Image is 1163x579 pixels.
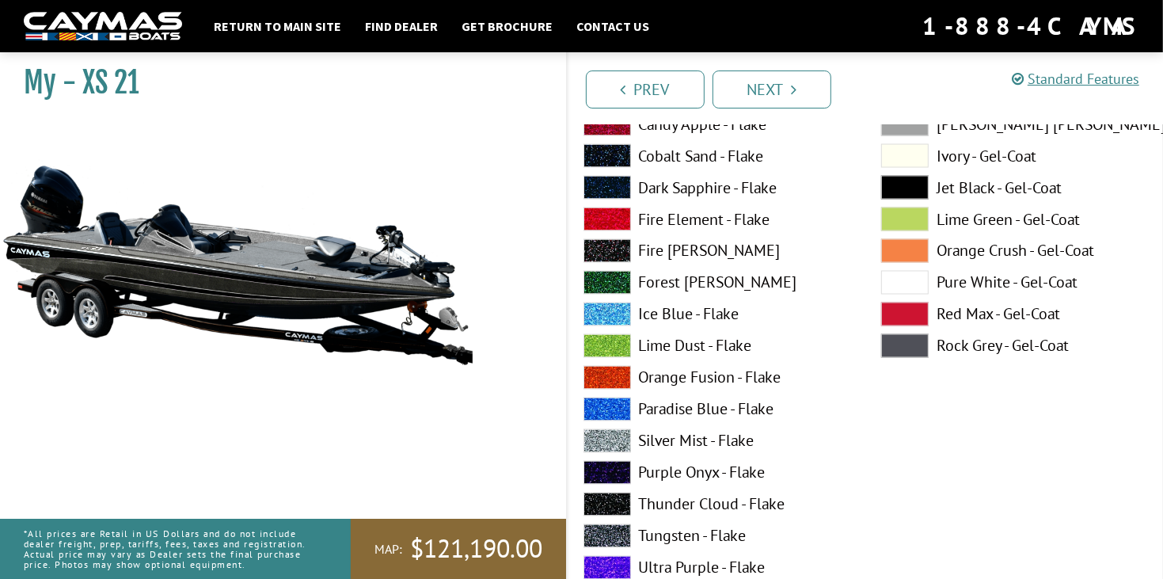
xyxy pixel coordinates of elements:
[1012,70,1139,88] a: Standard Features
[24,65,526,101] h1: My - XS 21
[881,144,1147,168] label: Ivory - Gel-Coat
[583,176,849,200] label: Dark Sapphire - Flake
[583,112,849,136] label: Candy Apple - Flake
[713,70,831,109] a: Next
[586,70,705,109] a: Prev
[583,239,849,263] label: Fire [PERSON_NAME]
[881,176,1147,200] label: Jet Black - Gel-Coat
[583,271,849,295] label: Forest [PERSON_NAME]
[357,16,446,36] a: Find Dealer
[881,334,1147,358] label: Rock Grey - Gel-Coat
[583,334,849,358] label: Lime Dust - Flake
[410,532,542,566] span: $121,190.00
[454,16,561,36] a: Get Brochure
[583,524,849,548] label: Tungsten - Flake
[583,366,849,390] label: Orange Fusion - Flake
[881,303,1147,326] label: Red Max - Gel-Coat
[583,493,849,516] label: Thunder Cloud - Flake
[583,429,849,453] label: Silver Mist - Flake
[374,541,402,558] span: MAP:
[583,303,849,326] label: Ice Blue - Flake
[568,16,657,36] a: Contact Us
[583,208,849,231] label: Fire Element - Flake
[206,16,349,36] a: Return to main site
[881,112,1147,136] label: [PERSON_NAME] [PERSON_NAME] - Gel-Coat
[24,520,315,578] p: *All prices are Retail in US Dollars and do not include dealer freight, prep, tariffs, fees, taxe...
[24,12,182,41] img: white-logo-c9c8dbefe5ff5ceceb0f0178aa75bf4bb51f6bca0971e226c86eb53dfe498488.png
[881,208,1147,231] label: Lime Green - Gel-Coat
[881,239,1147,263] label: Orange Crush - Gel-Coat
[351,519,566,579] a: MAP:$121,190.00
[922,9,1139,44] div: 1-888-4CAYMAS
[583,461,849,485] label: Purple Onyx - Flake
[881,271,1147,295] label: Pure White - Gel-Coat
[583,398,849,421] label: Paradise Blue - Flake
[583,144,849,168] label: Cobalt Sand - Flake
